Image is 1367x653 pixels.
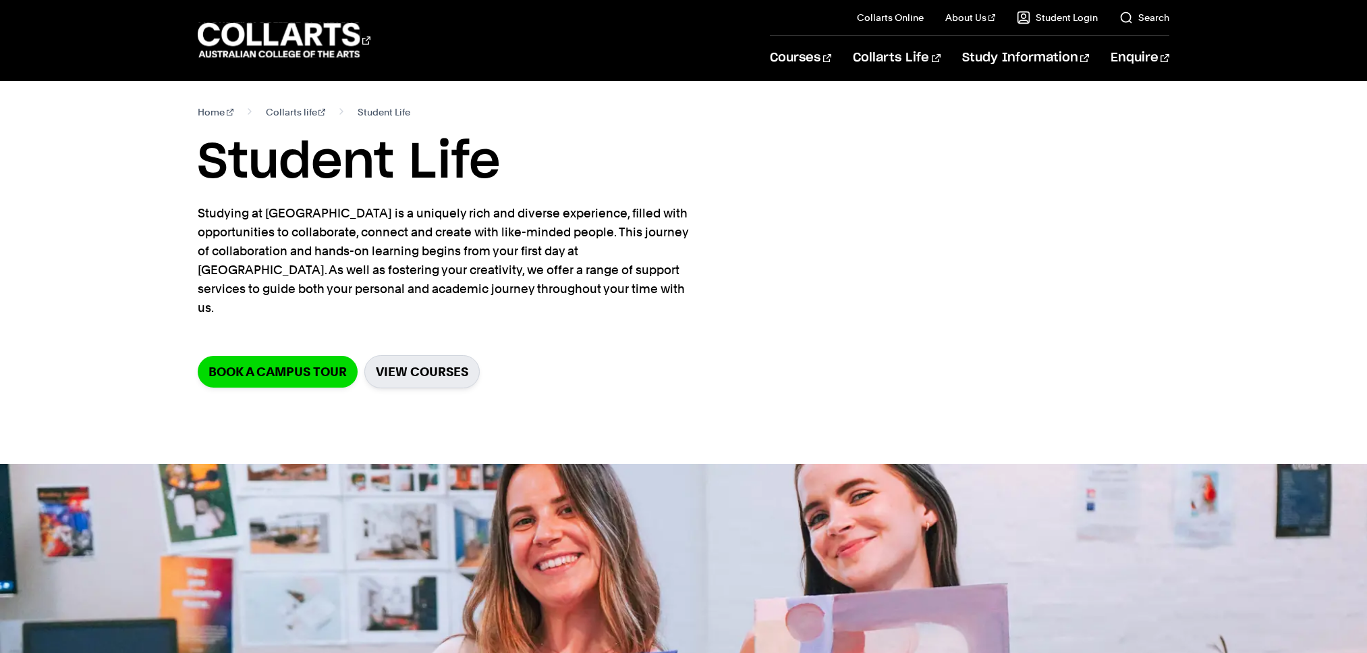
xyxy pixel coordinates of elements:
a: View Courses [364,355,480,388]
a: Study Information [962,36,1089,80]
h1: Student Life [198,132,1169,193]
p: Studying at [GEOGRAPHIC_DATA] is a uniquely rich and diverse experience, filled with opportunitie... [198,204,690,317]
span: Student Life [358,103,410,122]
div: Go to homepage [198,21,370,59]
a: Home [198,103,233,122]
a: Collarts life [266,103,326,122]
a: Collarts Life [853,36,940,80]
a: Enquire [1111,36,1169,80]
a: Book a Campus Tour [198,356,358,388]
a: About Us [945,11,995,24]
a: Student Login [1017,11,1098,24]
a: Courses [770,36,831,80]
a: Search [1119,11,1169,24]
a: Collarts Online [857,11,924,24]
